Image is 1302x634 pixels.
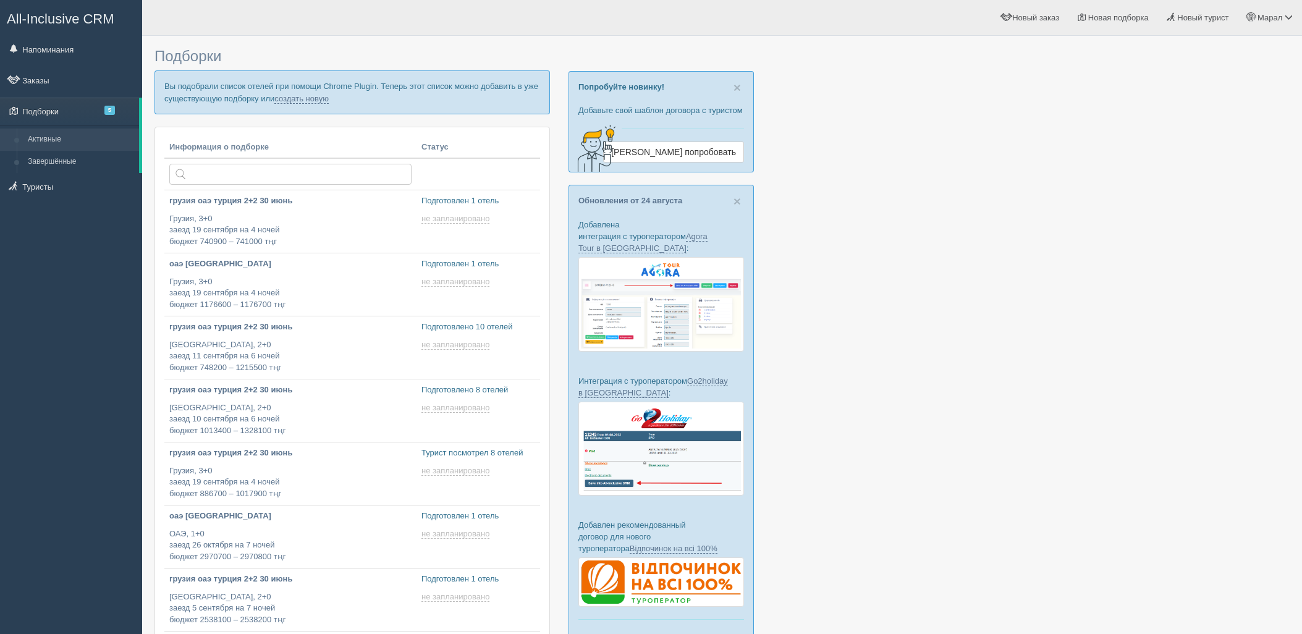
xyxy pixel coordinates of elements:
img: go2holiday-bookings-crm-for-travel-agency.png [578,402,744,495]
a: Go2holiday в [GEOGRAPHIC_DATA] [578,376,728,398]
a: Завершённые [22,151,139,173]
a: грузия оаэ турция 2+2 30 июнь Грузия, 3+0заезд 19 сентября на 4 ночейбюджет 886700 – 1017900 тңг [164,442,416,505]
p: Подготовлен 1 отель [421,573,535,585]
p: грузия оаэ турция 2+2 30 июнь [169,384,412,396]
a: оаэ [GEOGRAPHIC_DATA] ОАЭ, 1+0заезд 26 октября на 7 ночейбюджет 2970700 – 2970800 тңг [164,505,416,568]
p: Добавлен рекомендованный договор для нового туроператора [578,519,744,554]
span: 5 [104,106,115,115]
p: грузия оаэ турция 2+2 30 июнь [169,321,412,333]
p: оаэ [GEOGRAPHIC_DATA] [169,510,412,522]
p: ОАЭ, 1+0 заезд 26 октября на 7 ночей бюджет 2970700 – 2970800 тңг [169,528,412,563]
p: Подготовлено 10 отелей [421,321,535,333]
span: не запланировано [421,214,489,224]
p: грузия оаэ турция 2+2 30 июнь [169,573,412,585]
a: грузия оаэ турция 2+2 30 июнь [GEOGRAPHIC_DATA], 2+0заезд 11 сентября на 6 ночейбюджет 748200 – 1... [164,316,416,379]
p: оаэ [GEOGRAPHIC_DATA] [169,258,412,270]
a: грузия оаэ турция 2+2 30 июнь Грузия, 3+0заезд 19 сентября на 4 ночейбюджет 740900 – 741000 тңг [164,190,416,253]
p: Грузия, 3+0 заезд 19 сентября на 4 ночей бюджет 740900 – 741000 тңг [169,213,412,248]
a: не запланировано [421,592,492,602]
span: не запланировано [421,403,489,413]
button: Close [733,81,741,94]
span: не запланировано [421,592,489,602]
span: Марал [1258,13,1282,22]
p: Подготовлен 1 отель [421,195,535,207]
p: Интеграция с туроператором : [578,375,744,399]
a: Активные [22,129,139,151]
a: не запланировано [421,340,492,350]
span: Новый турист [1177,13,1228,22]
a: [PERSON_NAME] попробовать [603,142,744,163]
img: creative-idea-2907357.png [569,124,619,173]
p: [GEOGRAPHIC_DATA], 2+0 заезд 10 сентября на 6 ночей бюджет 1013400 – 1328100 тңг [169,402,412,437]
a: создать новую [274,94,329,104]
span: не запланировано [421,466,489,476]
a: Agora Tour в [GEOGRAPHIC_DATA] [578,232,708,253]
p: Грузия, 3+0 заезд 19 сентября на 4 ночей бюджет 1176600 – 1176700 тңг [169,276,412,311]
th: Статус [416,137,540,159]
button: Close [733,195,741,208]
p: Подготовлен 1 отель [421,510,535,522]
img: %D0%B4%D0%BE%D0%B3%D0%BE%D0%B2%D1%96%D1%80-%D0%B2%D1%96%D0%B4%D0%BF%D0%BE%D1%87%D0%B8%D0%BD%D0%BE... [578,557,744,607]
span: All-Inclusive CRM [7,11,114,27]
span: Новая подборка [1088,13,1149,22]
span: не запланировано [421,340,489,350]
a: не запланировано [421,277,492,287]
p: [GEOGRAPHIC_DATA], 2+0 заезд 5 сентября на 7 ночей бюджет 2538100 – 2538200 тңг [169,591,412,626]
a: не запланировано [421,529,492,539]
span: × [733,194,741,208]
span: не запланировано [421,529,489,539]
span: Подборки [154,48,221,64]
p: Попробуйте новинку! [578,81,744,93]
a: Обновления от 24 августа [578,196,682,205]
a: не запланировано [421,466,492,476]
p: грузия оаэ турция 2+2 30 июнь [169,447,412,459]
a: All-Inclusive CRM [1,1,142,35]
span: Новый заказ [1012,13,1059,22]
a: Відпочинок на всі 100% [630,544,717,554]
img: agora-tour-%D0%B7%D0%B0%D1%8F%D0%B2%D0%BA%D0%B8-%D1%81%D1%80%D0%BC-%D0%B4%D0%BB%D1%8F-%D1%82%D1%8... [578,257,744,352]
p: грузия оаэ турция 2+2 30 июнь [169,195,412,207]
span: × [733,80,741,95]
a: оаэ [GEOGRAPHIC_DATA] Грузия, 3+0заезд 19 сентября на 4 ночейбюджет 1176600 – 1176700 тңг [164,253,416,316]
p: Турист посмотрел 8 отелей [421,447,535,459]
input: Поиск по стране или туристу [169,164,412,185]
p: Подготовлен 1 отель [421,258,535,270]
a: грузия оаэ турция 2+2 30 июнь [GEOGRAPHIC_DATA], 2+0заезд 10 сентября на 6 ночейбюджет 1013400 – ... [164,379,416,442]
p: Подготовлено 8 отелей [421,384,535,396]
p: Добавлена интеграция с туроператором : [578,219,744,254]
a: не запланировано [421,403,492,413]
th: Информация о подборке [164,137,416,159]
p: Вы подобрали список отелей при помощи Chrome Plugin. Теперь этот список можно добавить в уже суще... [154,70,550,114]
a: не запланировано [421,214,492,224]
a: грузия оаэ турция 2+2 30 июнь [GEOGRAPHIC_DATA], 2+0заезд 5 сентября на 7 ночейбюджет 2538100 – 2... [164,568,416,631]
p: [GEOGRAPHIC_DATA], 2+0 заезд 11 сентября на 6 ночей бюджет 748200 – 1215500 тңг [169,339,412,374]
p: Грузия, 3+0 заезд 19 сентября на 4 ночей бюджет 886700 – 1017900 тңг [169,465,412,500]
p: Добавьте свой шаблон договора с туристом [578,104,744,116]
span: не запланировано [421,277,489,287]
